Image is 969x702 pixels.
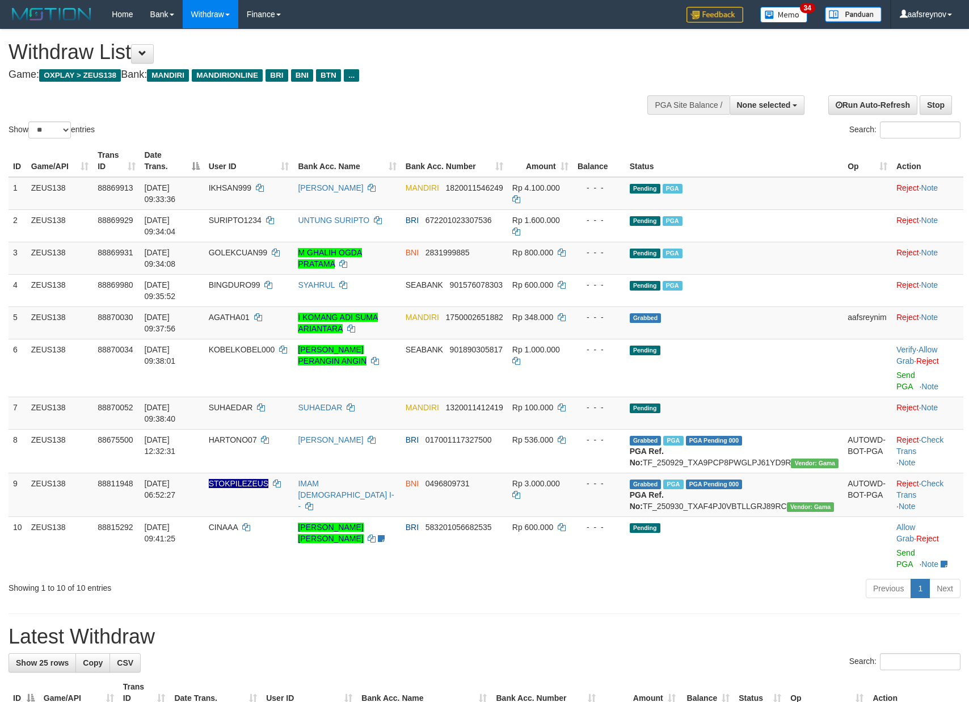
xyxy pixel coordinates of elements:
[843,473,892,516] td: AUTOWD-BOT-PGA
[578,434,621,445] div: - - -
[896,479,919,488] a: Reject
[9,121,95,138] label: Show entries
[512,479,560,488] span: Rp 3.000.000
[98,216,133,225] span: 88869929
[663,281,682,291] span: Marked by aafanarl
[209,435,257,444] span: HARTONO07
[896,435,919,444] a: Reject
[109,653,141,672] a: CSV
[843,145,892,177] th: Op: activate to sort column ascending
[663,184,682,194] span: Marked by aafsolysreylen
[578,522,621,533] div: - - -
[849,653,960,670] label: Search:
[578,215,621,226] div: - - -
[9,242,27,274] td: 3
[9,625,960,648] h1: Latest Withdraw
[209,345,275,354] span: KOBELKOBEL000
[578,402,621,413] div: - - -
[27,145,93,177] th: Game/API: activate to sort column ascending
[760,7,808,23] img: Button%20Memo.svg
[209,479,269,488] span: Nama rekening ada tanda titik/strip, harap diedit
[896,479,943,499] a: Check Trans
[800,3,815,13] span: 34
[843,306,892,339] td: aafsreynim
[83,658,103,667] span: Copy
[406,435,419,444] span: BRI
[406,183,439,192] span: MANDIRI
[892,145,963,177] th: Action
[425,479,470,488] span: Copy 0496809731 to clipboard
[787,502,835,512] span: Vendor URL: https://trx31.1velocity.biz
[630,249,660,258] span: Pending
[896,523,916,543] span: ·
[9,69,635,81] h4: Game: Bank:
[892,306,963,339] td: ·
[9,177,27,210] td: 1
[9,339,27,397] td: 6
[298,313,378,333] a: I KOMANG ADI SUMA ARIANTARA
[508,145,573,177] th: Amount: activate to sort column ascending
[578,312,621,323] div: - - -
[892,339,963,397] td: · ·
[921,313,938,322] a: Note
[425,435,492,444] span: Copy 017001117327500 to clipboard
[899,458,916,467] a: Note
[9,274,27,306] td: 4
[630,281,660,291] span: Pending
[266,69,288,82] span: BRI
[204,145,294,177] th: User ID: activate to sort column ascending
[512,435,553,444] span: Rp 536.000
[9,473,27,516] td: 9
[9,6,95,23] img: MOTION_logo.png
[630,490,664,511] b: PGA Ref. No:
[27,516,93,574] td: ZEUS138
[298,183,363,192] a: [PERSON_NAME]
[929,579,960,598] a: Next
[298,216,369,225] a: UNTUNG SURIPTO
[316,69,341,82] span: BTN
[647,95,729,115] div: PGA Site Balance /
[896,248,919,257] a: Reject
[145,523,176,543] span: [DATE] 09:41:25
[828,95,917,115] a: Run Auto-Refresh
[9,397,27,429] td: 7
[98,248,133,257] span: 88869931
[512,280,553,289] span: Rp 600.000
[406,345,443,354] span: SEABANK
[892,177,963,210] td: ·
[921,216,938,225] a: Note
[896,523,915,543] a: Allow Grab
[93,145,140,177] th: Trans ID: activate to sort column ascending
[892,209,963,242] td: ·
[921,403,938,412] a: Note
[9,516,27,574] td: 10
[896,280,919,289] a: Reject
[866,579,911,598] a: Previous
[298,403,342,412] a: SUHAEDAR
[791,459,839,468] span: Vendor URL: https://trx31.1velocity.biz
[209,313,250,322] span: AGATHA01
[630,403,660,413] span: Pending
[98,280,133,289] span: 88869980
[406,313,439,322] span: MANDIRI
[145,313,176,333] span: [DATE] 09:37:56
[899,502,916,511] a: Note
[27,274,93,306] td: ZEUS138
[630,480,662,489] span: Grabbed
[298,345,366,365] a: [PERSON_NAME] PERANGIN ANGIN
[730,95,805,115] button: None selected
[663,480,683,489] span: Marked by aafsreyleap
[916,534,939,543] a: Reject
[401,145,508,177] th: Bank Acc. Number: activate to sort column ascending
[344,69,359,82] span: ...
[921,248,938,257] a: Note
[192,69,263,82] span: MANDIRIONLINE
[630,346,660,355] span: Pending
[892,274,963,306] td: ·
[9,41,635,64] h1: Withdraw List
[406,403,439,412] span: MANDIRI
[9,306,27,339] td: 5
[578,247,621,258] div: - - -
[892,429,963,473] td: · ·
[512,183,560,192] span: Rp 4.100.000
